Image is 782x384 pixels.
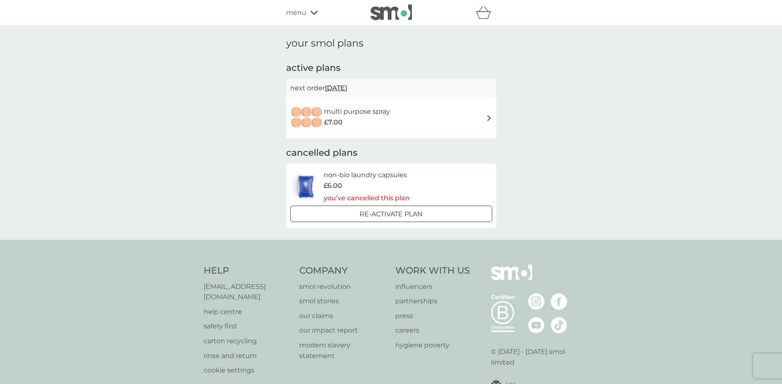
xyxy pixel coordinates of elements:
[290,206,492,222] button: Re-activate Plan
[325,80,347,96] span: [DATE]
[476,5,496,21] div: basket
[204,351,291,361] a: rinse and return
[551,317,567,333] img: visit the smol Tiktok page
[299,296,387,307] a: smol stories
[324,193,410,204] p: you’ve cancelled this plan
[395,311,470,321] a: press
[286,7,306,18] span: menu
[299,340,387,361] a: modern slavery statement
[204,307,291,317] a: help centre
[486,115,492,121] img: arrow right
[528,317,545,333] img: visit the smol Youtube page
[204,321,291,332] a: safety first
[395,265,470,277] h4: Work With Us
[395,325,470,336] a: careers
[528,293,545,310] img: visit the smol Instagram page
[395,340,470,351] a: hygiene poverty
[299,281,387,292] a: smol revolution
[204,365,291,376] a: cookie settings
[551,293,567,310] img: visit the smol Facebook page
[299,311,387,321] a: our claims
[324,170,410,180] h6: non-bio laundry capsules
[395,281,470,292] a: influencers
[290,103,324,132] img: multi purpose spray
[359,209,423,220] p: Re-activate Plan
[286,62,496,75] h2: active plans
[290,172,322,201] img: non-bio laundry capsules
[286,147,496,159] h2: cancelled plans
[324,117,343,128] span: £7.00
[299,325,387,336] a: our impact report
[299,265,387,277] h4: Company
[371,5,412,20] img: smol
[491,265,532,293] img: smol
[290,83,492,94] p: next order
[395,296,470,307] a: partnerships
[204,281,291,302] a: [EMAIL_ADDRESS][DOMAIN_NAME]
[204,265,291,277] h4: Help
[324,106,390,117] h6: multi purpose spray
[324,180,342,191] span: £6.00
[491,347,579,368] p: © [DATE] - [DATE] smol limited
[204,336,291,347] a: carton recycling
[286,37,496,49] h1: your smol plans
